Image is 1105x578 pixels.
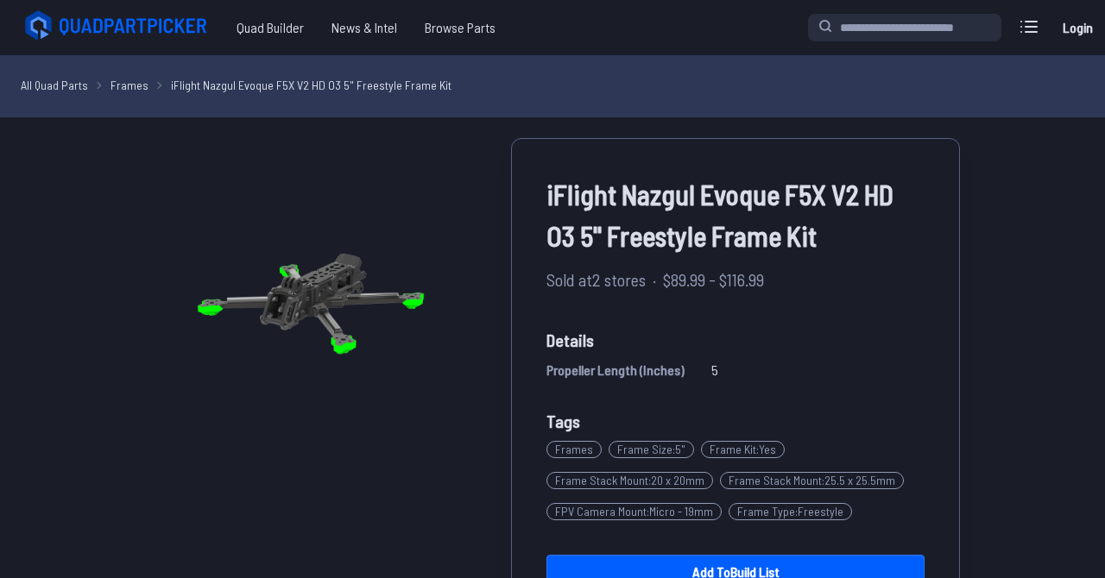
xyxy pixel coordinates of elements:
[145,138,477,469] img: image
[21,76,88,94] a: All Quad Parts
[110,76,148,94] a: Frames
[546,411,580,431] span: Tags
[223,10,318,45] a: Quad Builder
[609,434,701,465] a: Frame Size:5"
[1057,10,1098,45] a: Login
[720,472,904,489] span: Frame Stack Mount : 25.5 x 25.5mm
[546,360,685,380] span: Propeller Length (Inches)
[711,360,718,380] span: 5
[318,10,411,45] a: News & Intel
[720,465,911,496] a: Frame Stack Mount:25.5 x 25.5mm
[546,472,713,489] span: Frame Stack Mount : 20 x 20mm
[546,496,729,527] a: FPV Camera Mount:Micro - 19mm
[546,465,720,496] a: Frame Stack Mount:20 x 20mm
[546,327,925,353] span: Details
[663,267,764,292] span: $89.99 - $116.99
[546,503,722,520] span: FPV Camera Mount : Micro - 19mm
[546,434,609,465] a: Frames
[171,76,451,94] a: iFlight Nazgul Evoque F5X V2 HD O3 5" Freestyle Frame Kit
[546,441,602,458] span: Frames
[546,173,925,256] span: iFlight Nazgul Evoque F5X V2 HD O3 5" Freestyle Frame Kit
[729,496,859,527] a: Frame Type:Freestyle
[609,441,694,458] span: Frame Size : 5"
[729,503,852,520] span: Frame Type : Freestyle
[411,10,509,45] a: Browse Parts
[701,434,792,465] a: Frame Kit:Yes
[653,267,656,292] span: ·
[701,441,785,458] span: Frame Kit : Yes
[546,267,646,292] span: Sold at 2 stores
